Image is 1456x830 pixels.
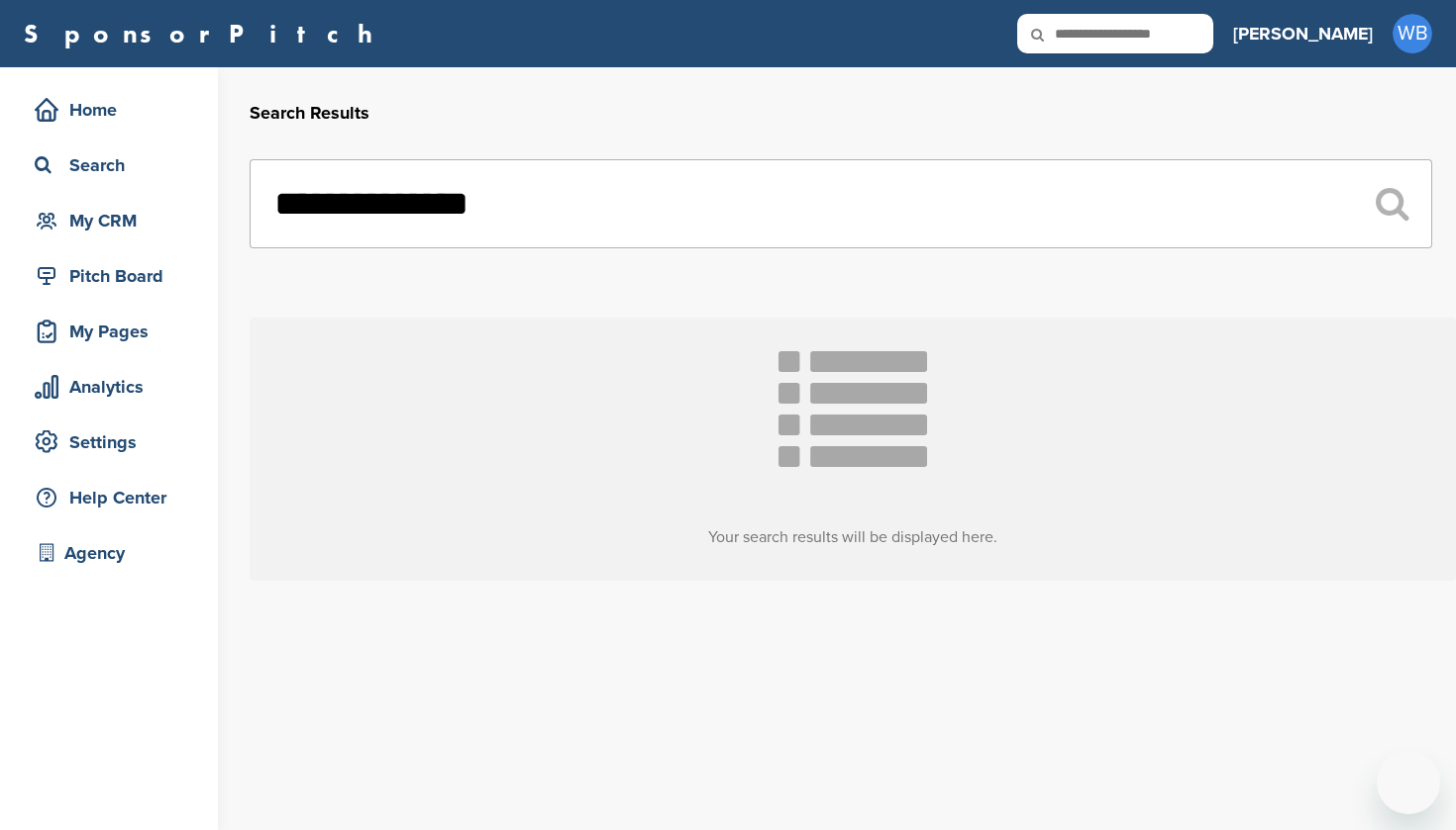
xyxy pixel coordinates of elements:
[24,21,385,46] a: SponsorPitch
[250,525,1456,549] h3: Your search results will be displayed here.
[30,147,198,183] div: Search
[250,100,1432,127] h2: Search Results
[30,258,198,294] div: Pitch Board
[20,530,198,576] a: Agency
[20,364,198,410] a: Analytics
[20,475,198,520] a: Help Center
[20,87,198,133] a: Home
[20,419,198,465] a: Settings
[30,314,198,349] div: My Pages
[30,480,198,515] div: Help Center
[20,253,198,299] a: Pitch Board
[30,92,198,128] div: Home
[30,535,198,571] div: Agency
[20,309,198,354] a: My Pages
[30,369,198,405] div: Analytics
[30,203,198,238] div: My CRM
[20,198,198,243] a: My CRM
[1377,751,1440,814] iframe: Button to launch messaging window
[1233,20,1373,47] h3: [PERSON_NAME]
[30,424,198,460] div: Settings
[20,142,198,188] a: Search
[1393,14,1432,53] span: WB
[1233,12,1373,55] a: [PERSON_NAME]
